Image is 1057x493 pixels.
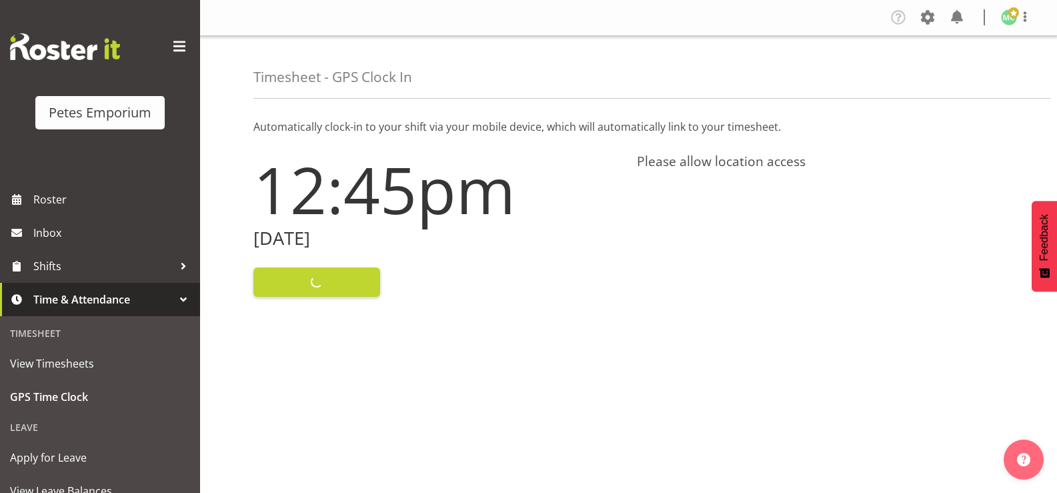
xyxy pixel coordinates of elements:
[1001,9,1017,25] img: melissa-cowen2635.jpg
[33,290,173,310] span: Time & Attendance
[253,69,412,85] h4: Timesheet - GPS Clock In
[33,256,173,276] span: Shifts
[3,320,197,347] div: Timesheet
[253,228,621,249] h2: [DATE]
[10,387,190,407] span: GPS Time Clock
[33,189,193,209] span: Roster
[49,103,151,123] div: Petes Emporium
[1038,214,1050,261] span: Feedback
[3,380,197,414] a: GPS Time Clock
[3,441,197,474] a: Apply for Leave
[253,119,1004,135] p: Automatically clock-in to your shift via your mobile device, which will automatically link to you...
[1032,201,1057,292] button: Feedback - Show survey
[10,33,120,60] img: Rosterit website logo
[637,153,1004,169] h4: Please allow location access
[3,414,197,441] div: Leave
[10,354,190,374] span: View Timesheets
[253,153,621,225] h1: 12:45pm
[1017,453,1030,466] img: help-xxl-2.png
[3,347,197,380] a: View Timesheets
[33,223,193,243] span: Inbox
[10,448,190,468] span: Apply for Leave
